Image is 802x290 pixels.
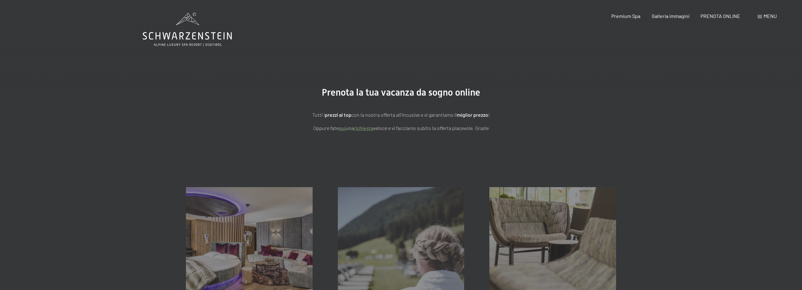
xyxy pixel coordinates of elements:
[764,13,777,19] span: Menu
[701,13,740,19] a: PRENOTA ONLINE
[652,13,689,19] a: Galleria immagini
[325,112,351,118] strong: prezzi al top
[322,87,480,98] span: Prenota la tua vacanza da sogno online
[339,125,346,131] a: quì
[457,112,488,118] strong: miglior prezzo
[611,13,640,19] a: Premium Spa
[244,111,559,119] p: Tutti i con la nostra offerta all'incusive e vi garantiamo il !
[354,125,373,131] a: richiesta
[244,124,559,132] p: Oppure fate una veloce e vi facciamo subito la offerta piacevole. Grazie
